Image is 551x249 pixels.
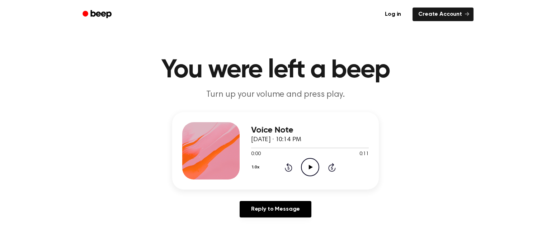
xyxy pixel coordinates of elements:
h3: Voice Note [251,125,369,135]
h1: You were left a beep [92,57,459,83]
span: 0:00 [251,150,260,158]
a: Reply to Message [240,201,311,217]
span: [DATE] · 10:14 PM [251,137,301,143]
span: 0:11 [359,150,369,158]
a: Beep [77,8,118,21]
a: Log in [378,6,408,23]
button: 1.0x [251,161,262,173]
a: Create Account [413,8,474,21]
p: Turn up your volume and press play. [138,89,413,101]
